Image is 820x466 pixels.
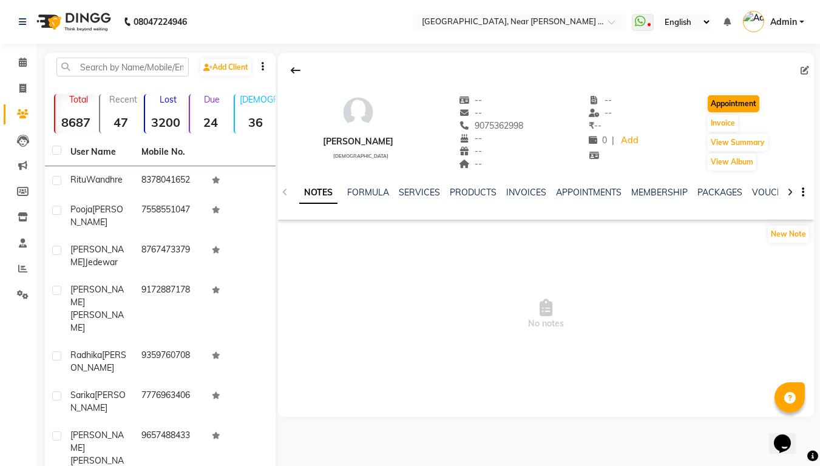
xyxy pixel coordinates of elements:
span: Pooja [70,204,92,215]
button: Invoice [708,115,738,132]
td: 7558551047 [134,196,205,236]
span: [PERSON_NAME] [70,309,124,333]
img: avatar [340,94,376,130]
a: VOUCHERS [752,187,800,198]
button: Appointment [708,95,759,112]
td: 9172887178 [134,276,205,342]
a: PACKAGES [697,187,742,198]
span: [PERSON_NAME] [70,430,124,453]
span: Admin [770,16,797,29]
span: [DEMOGRAPHIC_DATA] [333,153,388,159]
img: logo [31,5,114,39]
p: [DEMOGRAPHIC_DATA] [240,94,276,105]
img: Admin [743,11,764,32]
span: [PERSON_NAME] [70,284,124,308]
span: Radhika [70,349,102,360]
a: APPOINTMENTS [556,187,622,198]
strong: 36 [235,115,276,130]
a: FORMULA [347,187,389,198]
input: Search by Name/Mobile/Email/Code [56,58,189,76]
a: SERVICES [399,187,440,198]
span: -- [589,107,612,118]
span: Wandhre [86,174,123,185]
strong: 3200 [145,115,186,130]
span: -- [589,95,612,106]
a: INVOICES [506,187,546,198]
a: Add [619,132,640,149]
span: [PERSON_NAME] [70,390,126,413]
iframe: chat widget [769,417,808,454]
p: Due [192,94,231,105]
a: NOTES [299,182,337,204]
div: Back to Client [283,59,308,82]
th: Mobile No. [134,138,205,166]
td: 8378041652 [134,166,205,196]
span: Jedewar [85,257,118,268]
span: No notes [278,254,814,375]
span: -- [459,107,482,118]
td: 8767473379 [134,236,205,276]
button: View Album [708,154,756,171]
span: ₹ [589,120,594,131]
strong: 8687 [55,115,97,130]
td: 7776963406 [134,382,205,422]
p: Lost [150,94,186,105]
span: -- [459,95,482,106]
span: Sarika [70,390,95,400]
b: 08047224946 [134,5,187,39]
div: [PERSON_NAME] [323,135,393,148]
p: Recent [105,94,141,105]
span: -- [459,133,482,144]
p: Total [60,94,97,105]
span: [PERSON_NAME] [70,204,123,228]
a: PRODUCTS [450,187,496,198]
span: -- [459,146,482,157]
span: -- [589,120,601,131]
span: [PERSON_NAME] [70,244,124,268]
a: MEMBERSHIP [631,187,688,198]
button: New Note [768,226,809,243]
span: 0 [589,135,607,146]
a: Add Client [200,59,251,76]
span: -- [459,158,482,169]
span: Ritu [70,174,86,185]
td: 9359760708 [134,342,205,382]
span: 9075362998 [459,120,523,131]
th: User Name [63,138,134,166]
strong: 24 [190,115,231,130]
strong: 47 [100,115,141,130]
span: | [612,134,614,147]
button: View Summary [708,134,768,151]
